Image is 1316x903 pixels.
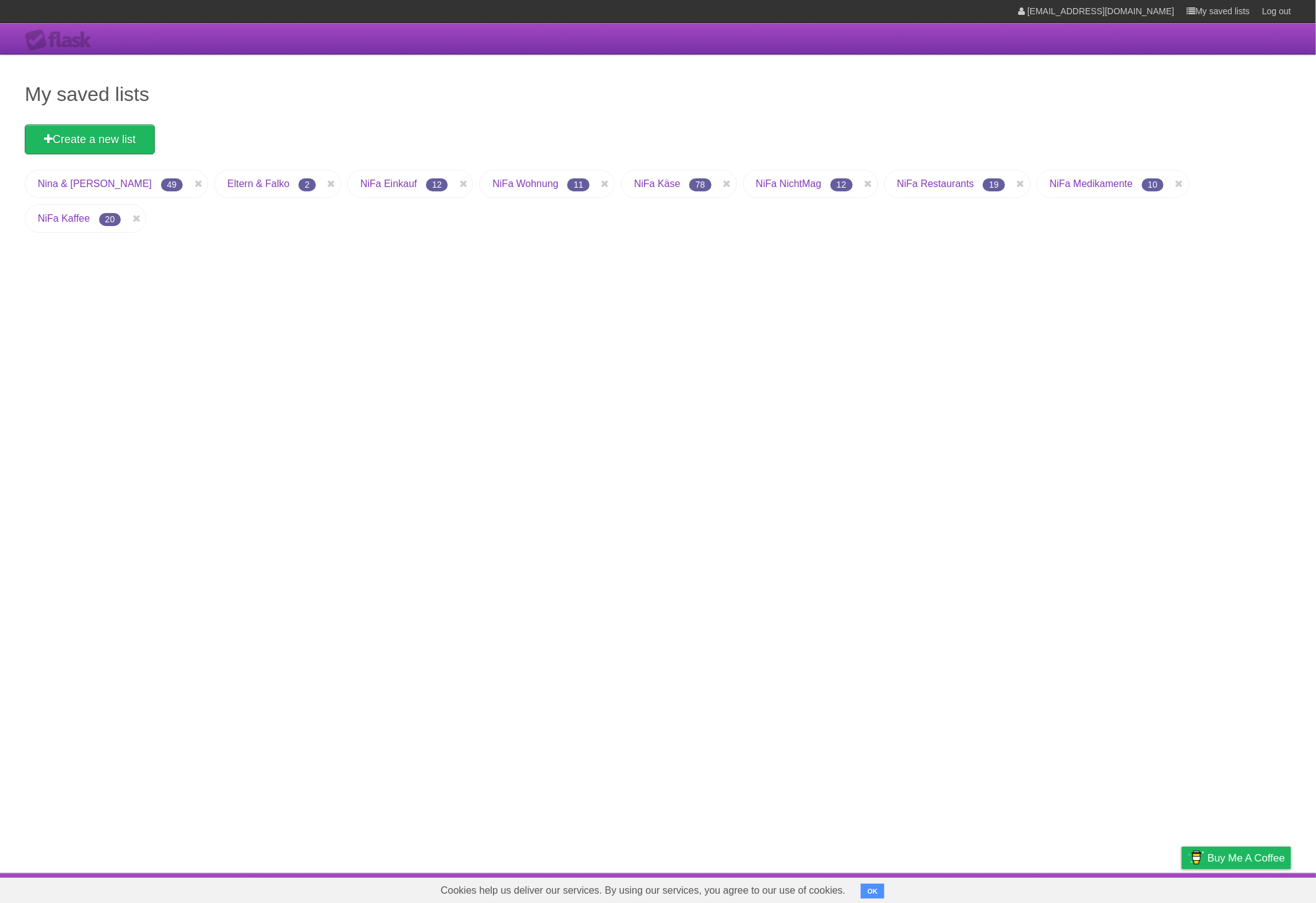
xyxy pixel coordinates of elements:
a: Privacy [1166,876,1198,900]
h1: My saved lists [25,79,1291,109]
a: NiFa Käse [634,178,681,189]
span: 2 [298,178,316,191]
a: NiFa Einkauf [360,178,417,189]
span: 12 [830,178,853,191]
span: Cookies help us deliver our services. By using our services, you agree to our use of cookies. [429,878,858,903]
a: NiFa Medikamente [1050,178,1133,189]
a: About [1017,876,1043,900]
span: 12 [426,178,448,191]
a: NiFa Restaurants [897,178,975,189]
span: 10 [1142,178,1164,191]
a: Nina & [PERSON_NAME] [38,178,152,189]
a: Buy me a coffee [1182,847,1291,870]
a: Developers [1058,876,1108,900]
a: NiFa NichtMag [756,178,822,189]
button: OK [861,884,885,899]
span: 78 [689,178,712,191]
span: 20 [99,213,121,226]
img: Buy me a coffee [1188,847,1205,868]
span: Buy me a coffee [1208,847,1285,869]
span: 19 [983,178,1005,191]
a: NiFa Kaffee [38,213,90,224]
span: 49 [161,178,183,191]
a: Eltern & Falko [227,178,289,189]
a: Suggest a feature [1213,876,1291,900]
div: Flask [25,29,99,51]
a: Create a new list [25,124,155,154]
a: NiFa Wohnung [492,178,558,189]
a: Terms [1123,876,1151,900]
span: 11 [567,178,590,191]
